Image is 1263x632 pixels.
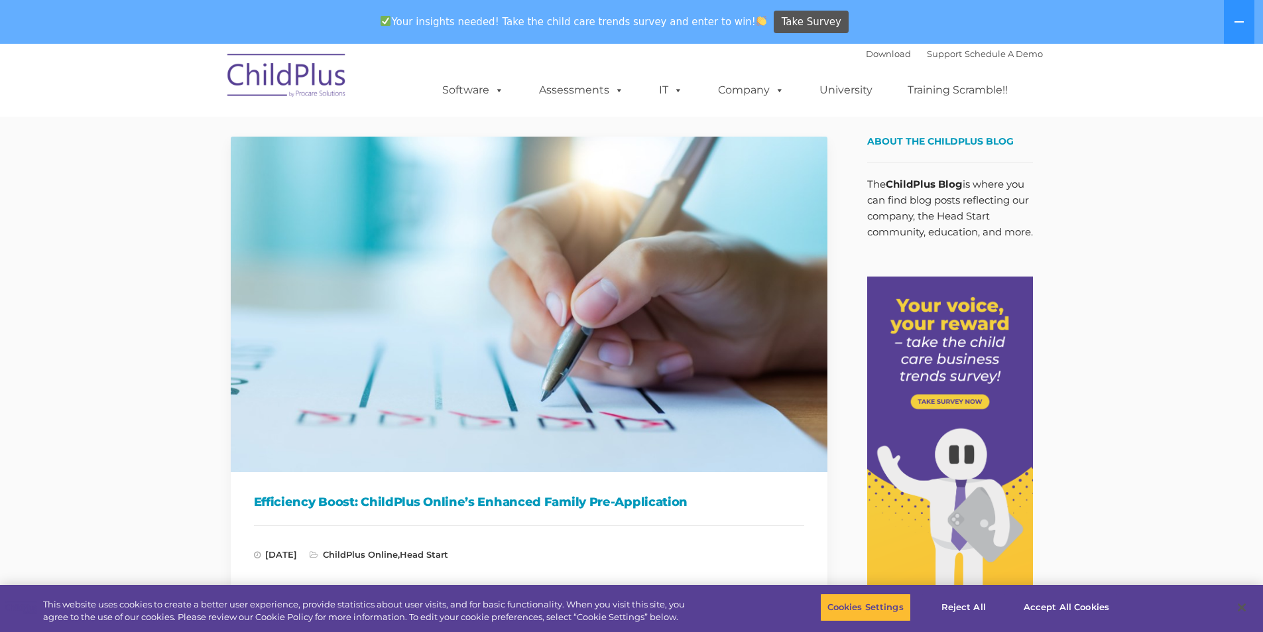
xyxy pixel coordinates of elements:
a: Head Start [400,549,448,560]
a: Schedule A Demo [965,48,1043,59]
a: Assessments [526,77,637,103]
button: Close [1227,593,1256,622]
h1: Efficiency Boost: ChildPlus Online’s Enhanced Family Pre-Application [254,492,804,512]
span: [DATE] [254,549,297,560]
span: About the ChildPlus Blog [867,135,1014,147]
a: ChildPlus Online [323,549,398,560]
button: Reject All [922,594,1005,621]
a: Company [705,77,798,103]
img: ✅ [381,16,391,26]
img: 👏 [756,16,766,26]
img: Efficiency Boost: ChildPlus Online's Enhanced Family Pre-Application Process - Streamlining Appli... [231,137,827,472]
img: ChildPlus by Procare Solutions [221,44,353,111]
a: Download [866,48,911,59]
font: | [866,48,1043,59]
a: Training Scramble!! [894,77,1021,103]
a: Support [927,48,962,59]
a: IT [646,77,696,103]
button: Cookies Settings [820,594,911,621]
a: Take Survey [774,11,849,34]
span: Your insights needed! Take the child care trends survey and enter to win! [375,9,772,34]
div: This website uses cookies to create a better user experience, provide statistics about user visit... [43,598,695,624]
button: Accept All Cookies [1016,594,1116,621]
p: The is where you can find blog posts reflecting our company, the Head Start community, education,... [867,176,1033,240]
a: University [806,77,886,103]
a: Software [429,77,517,103]
span: Take Survey [782,11,841,34]
span: , [310,549,448,560]
strong: ChildPlus Blog [886,178,963,190]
